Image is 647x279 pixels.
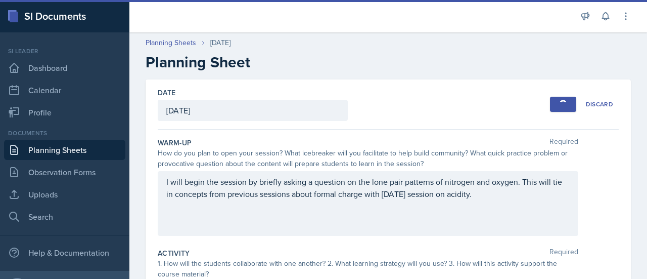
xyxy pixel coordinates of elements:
a: Uploads [4,184,125,205]
div: How do you plan to open your session? What icebreaker will you facilitate to help build community... [158,148,578,169]
span: Required [549,138,578,148]
div: [DATE] [210,37,230,48]
a: Profile [4,102,125,123]
h2: Planning Sheet [146,53,631,71]
div: Help & Documentation [4,243,125,263]
label: Warm-Up [158,138,192,148]
a: Observation Forms [4,162,125,182]
span: Required [549,248,578,258]
div: Si leader [4,47,125,56]
div: Documents [4,129,125,138]
a: Planning Sheets [146,37,196,48]
a: Planning Sheets [4,140,125,160]
label: Activity [158,248,190,258]
a: Calendar [4,80,125,100]
p: I will begin the session by briefly asking a question on the lone pair patterns of nitrogen and o... [166,176,570,200]
label: Date [158,88,175,98]
a: Search [4,207,125,227]
div: Discard [586,100,613,108]
button: Discard [580,97,619,112]
a: Dashboard [4,58,125,78]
